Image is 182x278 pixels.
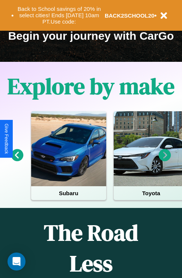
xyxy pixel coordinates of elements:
[8,71,174,102] h1: Explore by make
[14,4,105,27] button: Back to School savings of 20% in select cities! Ends [DATE] 10am PT.Use code:
[105,12,155,19] b: BACK2SCHOOL20
[31,186,106,200] h4: Subaru
[4,124,9,154] div: Give Feedback
[8,253,26,271] div: Open Intercom Messenger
